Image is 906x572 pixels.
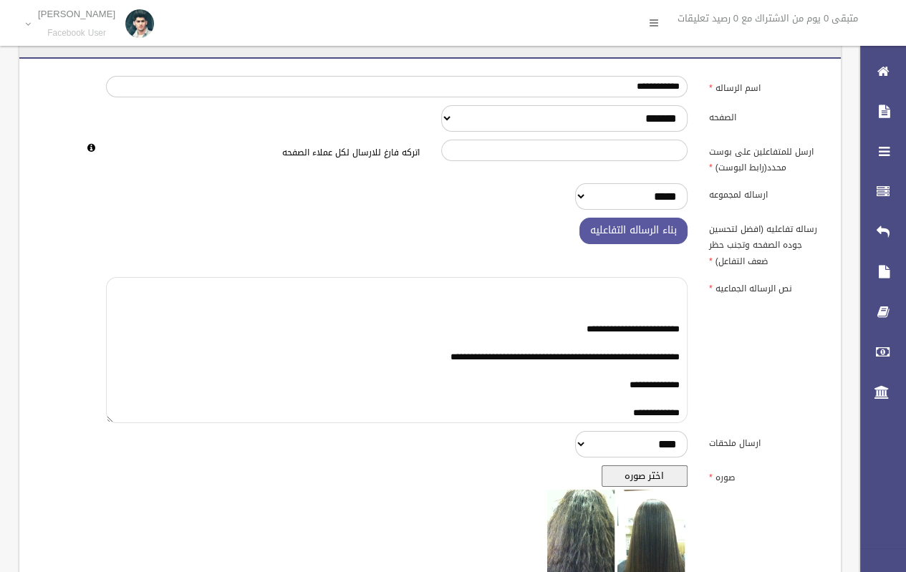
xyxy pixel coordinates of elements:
[106,148,420,157] h6: اتركه فارغ للارسال لكل عملاء الصفحه
[698,76,832,96] label: اسم الرساله
[698,218,832,269] label: رساله تفاعليه (افضل لتحسين جوده الصفحه وتجنب حظر ضعف التفاعل)
[698,140,832,175] label: ارسل للمتفاعلين على بوست محدد(رابط البوست)
[602,465,688,487] button: اختر صوره
[579,218,688,244] button: بناء الرساله التفاعليه
[698,465,832,485] label: صوره
[38,28,115,39] small: Facebook User
[698,183,832,203] label: ارساله لمجموعه
[38,9,115,19] p: [PERSON_NAME]
[698,105,832,125] label: الصفحه
[698,277,832,297] label: نص الرساله الجماعيه
[698,431,832,451] label: ارسال ملحقات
